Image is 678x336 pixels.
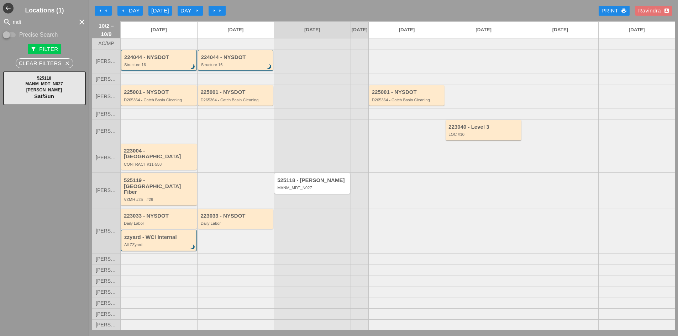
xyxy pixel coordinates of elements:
[31,46,36,52] i: filter_alt
[198,22,274,38] a: [DATE]
[26,87,62,92] span: [PERSON_NAME]
[117,6,143,16] button: Day
[3,31,86,39] div: Enable Precise search to match search terms exactly.
[189,63,197,71] i: brightness_3
[64,60,70,66] i: close
[3,18,11,26] i: search
[664,8,669,14] i: account_box
[124,148,195,160] div: 223004 - [GEOGRAPHIC_DATA]
[277,177,348,183] div: 525118 - [PERSON_NAME]
[19,31,58,38] label: Precise Search
[98,41,114,46] span: AC/MP
[201,54,272,60] div: 224044 - NYSDOT
[448,124,520,130] div: 223040 - Level 3
[201,98,272,102] div: D265364 - Catch Basin Cleaning
[19,59,70,68] div: Clear Filters
[103,8,109,14] i: arrow_left
[599,22,675,38] a: [DATE]
[96,289,117,295] span: [PERSON_NAME]
[194,8,200,14] i: arrow_right
[96,322,117,327] span: [PERSON_NAME]
[96,228,117,234] span: [PERSON_NAME]
[96,76,117,82] span: [PERSON_NAME]
[621,8,627,14] i: print
[266,63,273,71] i: brightness_3
[201,213,272,219] div: 223033 - NYSDOT
[217,8,223,14] i: arrow_right
[124,221,195,225] div: Daily Labor
[96,22,117,38] span: 10/2 – 10/9
[3,3,14,14] i: west
[124,242,195,247] div: All ZZyard
[78,18,86,26] i: clear
[445,22,522,38] a: [DATE]
[124,213,195,219] div: 223033 - NYSDOT
[638,7,669,15] div: Ravindra
[124,89,195,95] div: 225001 - NYSDOT
[211,8,217,14] i: arrow_right
[120,7,140,15] div: Day
[96,94,117,99] span: [PERSON_NAME]
[13,16,76,28] input: Search
[121,22,197,38] a: [DATE]
[96,256,117,262] span: [PERSON_NAME]
[34,93,54,99] span: Sat/Sun
[274,22,351,38] a: [DATE]
[351,22,368,38] a: [DATE]
[124,54,195,60] div: 224044 - NYSDOT
[96,128,117,134] span: [PERSON_NAME]
[124,98,195,102] div: D265364 - Catch Basin Cleaning
[16,58,74,68] button: Clear Filters
[124,177,195,195] div: 525119 - [GEOGRAPHIC_DATA] Fiber
[209,6,226,16] button: Move Ahead 1 Week
[522,22,599,38] a: [DATE]
[96,278,117,284] span: [PERSON_NAME]
[448,132,520,137] div: LOC #10
[372,98,443,102] div: D265364 - Catch Basin Cleaning
[180,7,200,15] div: Day
[201,89,272,95] div: 225001 - NYSDOT
[96,111,117,117] span: [PERSON_NAME]
[96,311,117,317] span: [PERSON_NAME]
[189,243,197,251] i: brightness_3
[599,6,630,16] a: Print
[37,76,51,81] span: 525118
[124,63,195,67] div: Structure 16
[3,3,14,14] button: Shrink Sidebar
[96,155,117,160] span: [PERSON_NAME]
[178,6,203,16] button: Day
[96,59,117,64] span: [PERSON_NAME]
[96,300,117,306] span: [PERSON_NAME]
[601,7,627,15] div: Print
[124,197,195,202] div: VZMH #25 - #26
[277,186,348,190] div: MANM_MDT_N027
[151,7,169,15] div: [DATE]
[369,22,445,38] a: [DATE]
[201,221,272,225] div: Daily Labor
[31,45,58,53] div: Filter
[124,162,195,166] div: CONTRACT #11-558
[96,188,117,193] span: [PERSON_NAME]
[28,44,61,54] button: Filter
[95,6,112,16] button: Move Back 1 Week
[96,267,117,273] span: [PERSON_NAME]
[635,6,672,16] button: Ravindra
[372,89,443,95] div: 225001 - NYSDOT
[98,8,103,14] i: arrow_left
[120,8,126,14] i: arrow_left
[124,234,195,240] div: zzyard - WCI Internal
[25,81,63,86] span: MANM_MDT_N027
[148,6,172,16] button: [DATE]
[201,63,272,67] div: Structure 16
